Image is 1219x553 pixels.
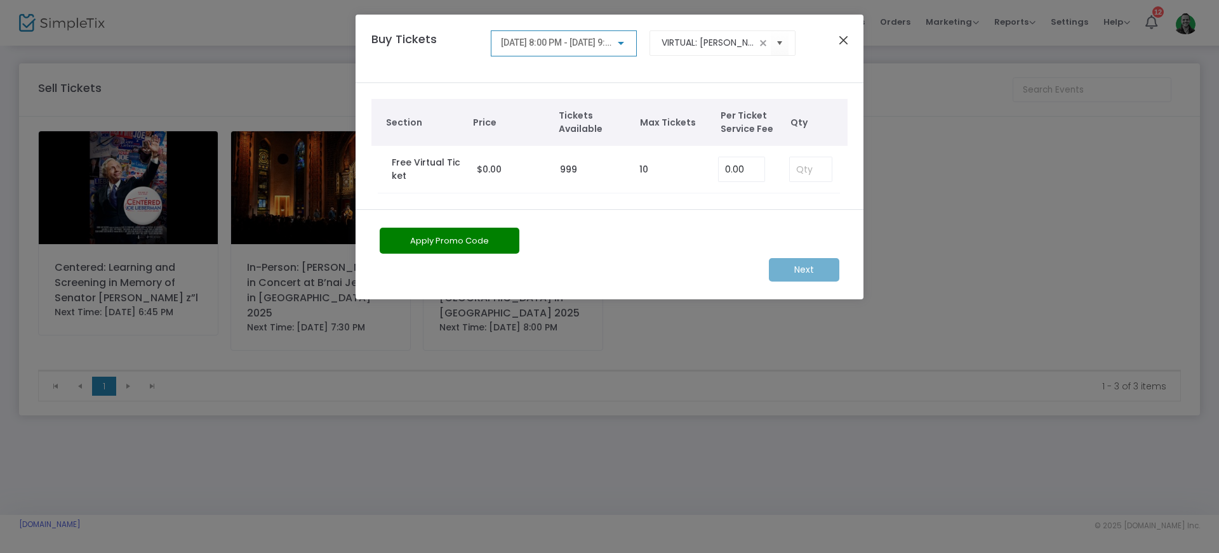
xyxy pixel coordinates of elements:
[365,30,484,67] h4: Buy Tickets
[386,116,461,129] span: Section
[721,109,784,136] span: Per Ticket Service Fee
[790,116,841,129] span: Qty
[790,157,832,181] input: Qty
[771,30,789,56] button: Select
[756,36,771,51] span: clear
[719,157,764,181] input: Enter Service Fee
[560,163,577,176] label: 999
[559,109,627,136] span: Tickets Available
[380,228,519,254] button: Apply Promo Code
[662,36,756,49] input: Select an event
[836,32,852,48] button: Close
[639,163,648,176] label: 10
[392,156,464,183] label: Free Virtual Ticket
[473,116,546,129] span: Price
[640,116,709,129] span: Max Tickets
[501,37,630,48] span: [DATE] 8:00 PM - [DATE] 9:30 PM
[477,163,502,176] span: $0.00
